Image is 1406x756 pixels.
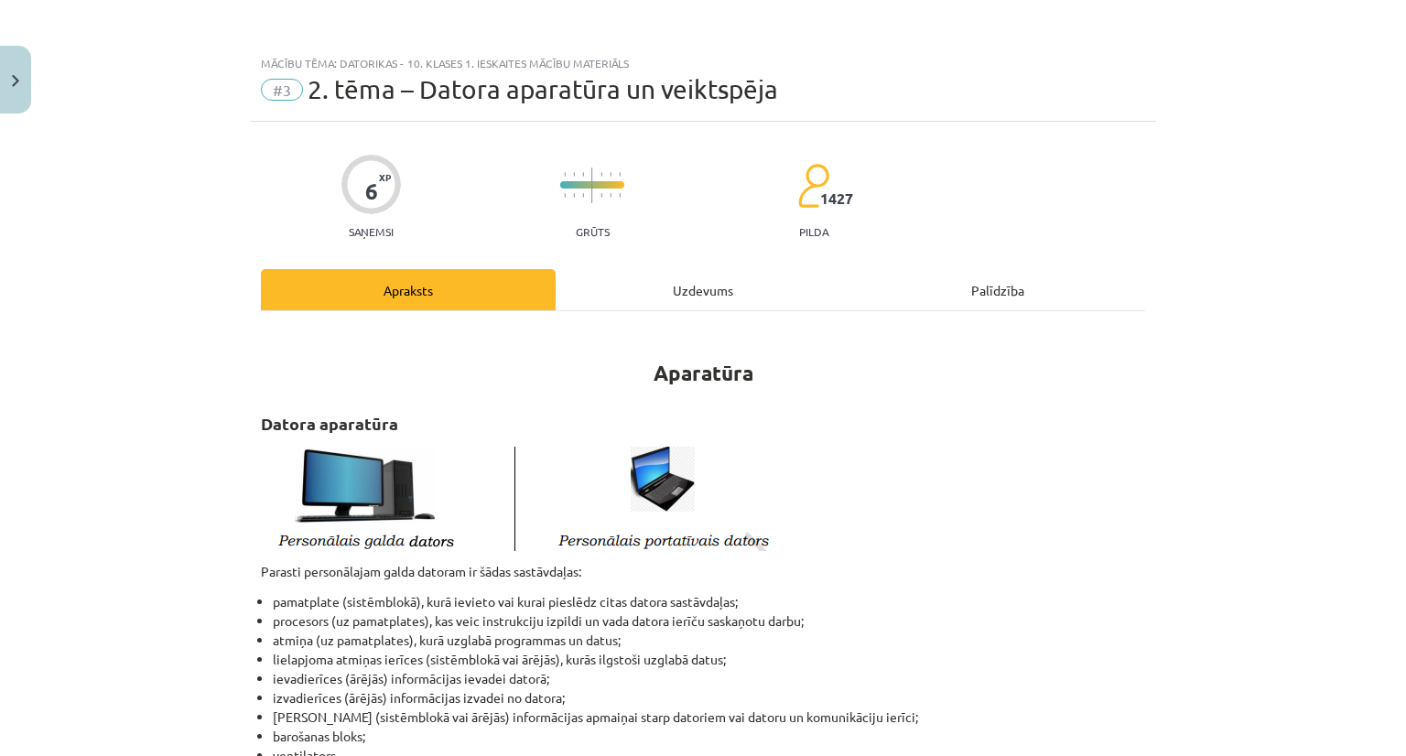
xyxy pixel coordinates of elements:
[273,650,1145,669] li: lielapjoma atmiņas ierīces (sistēmblokā vai ārējās), kurās ilgstoši uzglabā datus;
[273,707,1145,727] li: [PERSON_NAME] (sistēmblokā vai ārējās) informācijas apmaiņai starp datoriem vai datoru un komunik...
[591,167,593,203] img: icon-long-line-d9ea69661e0d244f92f715978eff75569469978d946b2353a9bb055b3ed8787d.svg
[273,727,1145,746] li: barošanas bloks;
[600,193,602,198] img: icon-short-line-57e1e144782c952c97e751825c79c345078a6d821885a25fce030b3d8c18986b.svg
[261,79,303,101] span: #3
[573,193,575,198] img: icon-short-line-57e1e144782c952c97e751825c79c345078a6d821885a25fce030b3d8c18986b.svg
[564,193,566,198] img: icon-short-line-57e1e144782c952c97e751825c79c345078a6d821885a25fce030b3d8c18986b.svg
[556,269,850,310] div: Uzdevums
[273,611,1145,631] li: procesors (uz pamatplates), kas veic instrukciju izpildi un vada datora ierīču saskaņotu darbu;
[379,172,391,182] span: XP
[261,413,398,434] strong: Datora aparatūra
[273,688,1145,707] li: izvadierīces (ārējās) informācijas izvadei no datora;
[820,190,853,207] span: 1427
[619,172,621,177] img: icon-short-line-57e1e144782c952c97e751825c79c345078a6d821885a25fce030b3d8c18986b.svg
[600,172,602,177] img: icon-short-line-57e1e144782c952c97e751825c79c345078a6d821885a25fce030b3d8c18986b.svg
[273,631,1145,650] li: atmiņa (uz pamatplates), kurā uzglabā programmas un datus;
[341,225,401,238] p: Saņemsi
[273,669,1145,688] li: ievadierīces (ārējās) informācijas ievadei datorā;
[797,163,829,209] img: students-c634bb4e5e11cddfef0936a35e636f08e4e9abd3cc4e673bd6f9a4125e45ecb1.svg
[654,360,753,386] strong: Aparatūra
[576,225,610,238] p: Grūts
[582,172,584,177] img: icon-short-line-57e1e144782c952c97e751825c79c345078a6d821885a25fce030b3d8c18986b.svg
[582,193,584,198] img: icon-short-line-57e1e144782c952c97e751825c79c345078a6d821885a25fce030b3d8c18986b.svg
[610,172,611,177] img: icon-short-line-57e1e144782c952c97e751825c79c345078a6d821885a25fce030b3d8c18986b.svg
[261,269,556,310] div: Apraksts
[273,592,1145,611] li: pamatplate (sistēmblokā), kurā ievieto vai kurai pieslēdz citas datora sastāvdaļas;
[308,74,778,104] span: 2. tēma – Datora aparatūra un veiktspēja
[573,172,575,177] img: icon-short-line-57e1e144782c952c97e751825c79c345078a6d821885a25fce030b3d8c18986b.svg
[799,225,828,238] p: pilda
[261,57,1145,70] div: Mācību tēma: Datorikas - 10. klases 1. ieskaites mācību materiāls
[12,75,19,87] img: icon-close-lesson-0947bae3869378f0d4975bcd49f059093ad1ed9edebbc8119c70593378902aed.svg
[619,193,621,198] img: icon-short-line-57e1e144782c952c97e751825c79c345078a6d821885a25fce030b3d8c18986b.svg
[365,178,378,204] div: 6
[610,193,611,198] img: icon-short-line-57e1e144782c952c97e751825c79c345078a6d821885a25fce030b3d8c18986b.svg
[850,269,1145,310] div: Palīdzība
[261,562,1145,581] p: Parasti personālajam galda datoram ir šādas sastāvdaļas:
[564,172,566,177] img: icon-short-line-57e1e144782c952c97e751825c79c345078a6d821885a25fce030b3d8c18986b.svg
